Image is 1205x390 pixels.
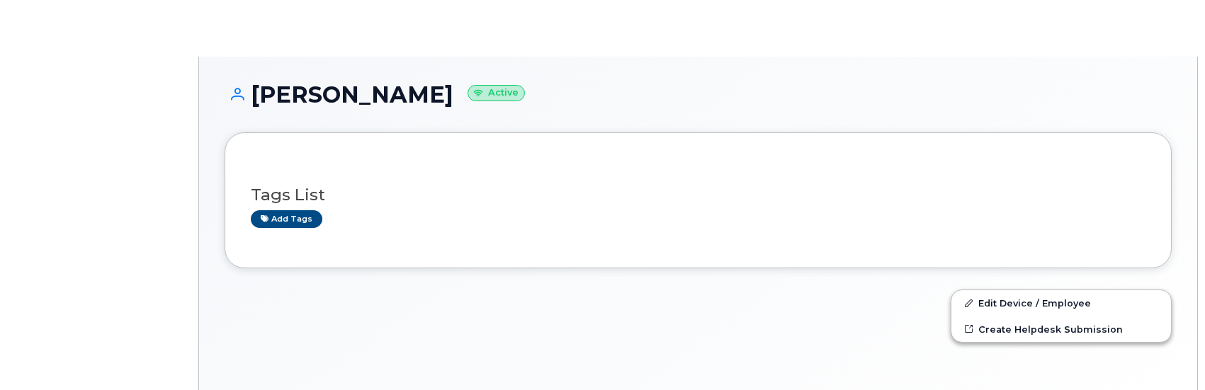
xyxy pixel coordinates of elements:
[468,85,525,101] small: Active
[225,82,1172,107] h1: [PERSON_NAME]
[251,210,322,228] a: Add tags
[951,316,1171,342] a: Create Helpdesk Submission
[951,290,1171,316] a: Edit Device / Employee
[251,186,1145,204] h3: Tags List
